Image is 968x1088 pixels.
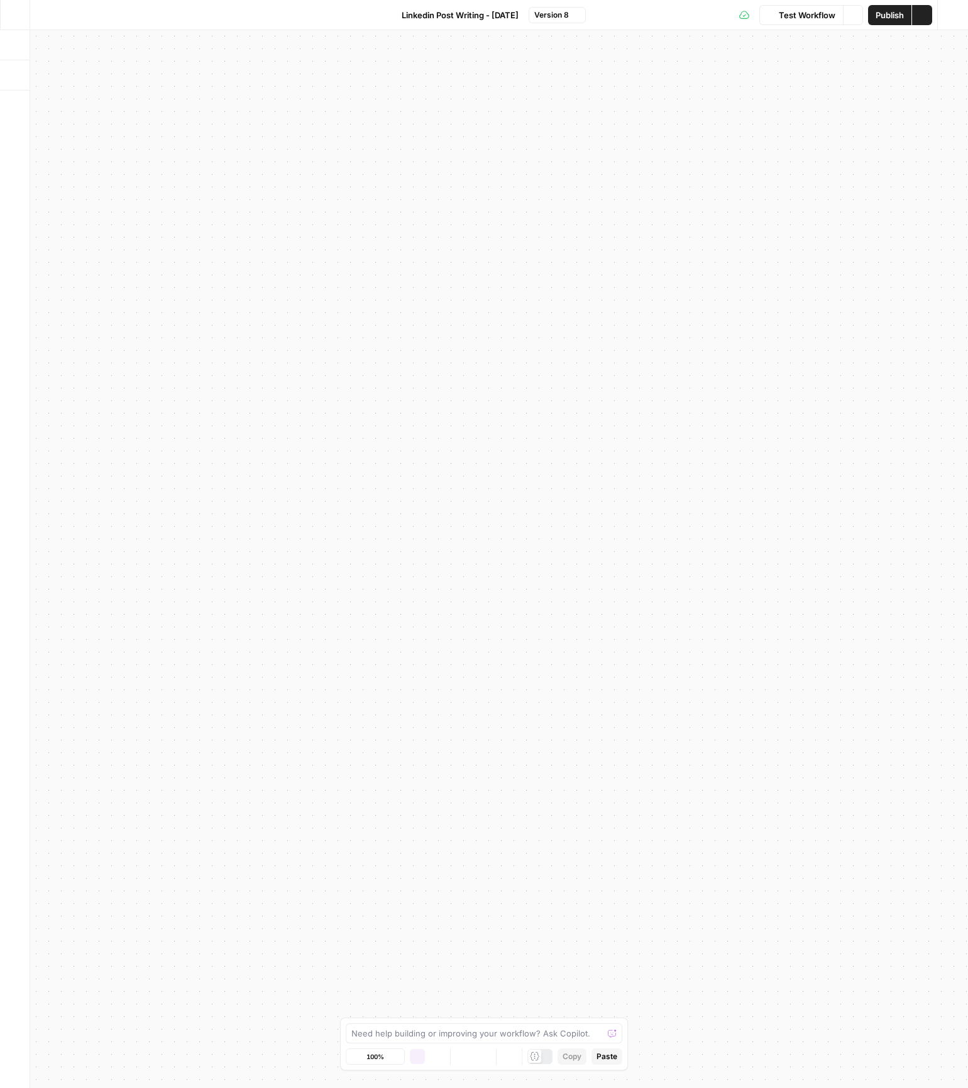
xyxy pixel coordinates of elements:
[563,1051,581,1062] span: Copy
[868,5,911,25] button: Publish
[876,9,904,21] span: Publish
[534,9,569,21] span: Version 8
[402,9,519,21] span: Linkedin Post Writing - [DATE]
[366,1052,384,1062] span: 100%
[759,5,843,25] button: Test Workflow
[529,7,586,23] button: Version 8
[597,1051,617,1062] span: Paste
[779,9,835,21] span: Test Workflow
[383,5,526,25] button: Linkedin Post Writing - [DATE]
[558,1048,586,1065] button: Copy
[591,1048,622,1065] button: Paste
